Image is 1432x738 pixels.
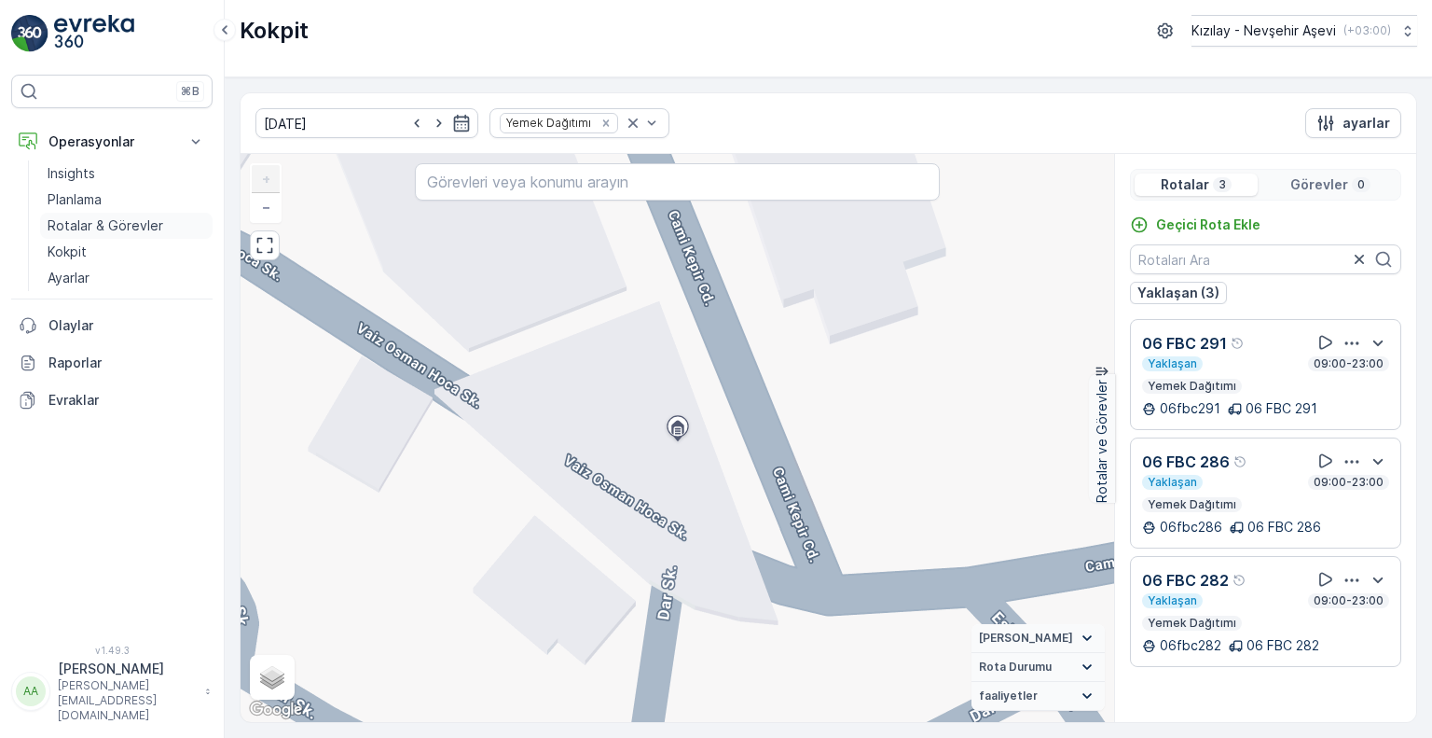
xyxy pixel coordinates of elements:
[1312,475,1385,490] p: 09:00-23:00
[11,344,213,382] a: Raporlar
[1233,454,1248,469] div: Yardım Araç İkonu
[1231,336,1246,351] div: Yardım Araç İkonu
[40,160,213,187] a: Insights
[48,164,95,183] p: Insights
[971,624,1105,653] summary: [PERSON_NAME]
[1160,518,1222,536] p: 06fbc286
[1246,636,1319,655] p: 06 FBC 282
[1156,216,1260,234] p: Geçici Rota Ekle
[1305,108,1401,138] button: ayarlar
[245,698,307,722] img: Google
[11,382,213,419] a: Evraklar
[1160,636,1221,655] p: 06fbc282
[1160,399,1220,418] p: 06fbc291
[1342,114,1390,132] p: ayarlar
[1130,216,1260,234] a: Geçici Rota Ekle
[1146,379,1238,394] p: Yemek Dağıtımı
[1290,175,1348,194] p: Görevler
[979,660,1052,675] span: Rota Durumu
[1146,475,1199,490] p: Yaklaşan
[1232,573,1247,588] div: Yardım Araç İkonu
[11,307,213,344] a: Olaylar
[40,213,213,239] a: Rotalar & Görevler
[1312,593,1385,608] p: 09:00-23:00
[1137,284,1219,302] p: Yaklaşan (3)
[1146,616,1238,631] p: Yemek Dağıtımı
[1130,282,1227,304] button: Yaklaşan (3)
[1356,177,1367,192] p: 0
[1146,497,1238,512] p: Yemek Dağıtımı
[1093,380,1111,503] p: Rotalar ve Görevler
[1146,356,1199,371] p: Yaklaşan
[245,698,307,722] a: Bu bölgeyi Google Haritalar'da açın (yeni pencerede açılır)
[596,116,616,131] div: Remove Yemek Dağıtımı
[1191,15,1417,47] button: Kızılay - Nevşehir Aşevi(+03:00)
[48,243,87,261] p: Kokpit
[255,108,478,138] input: dd/mm/yyyy
[48,132,175,151] p: Operasyonlar
[1161,175,1209,194] p: Rotalar
[40,239,213,265] a: Kokpit
[11,660,213,723] button: AA[PERSON_NAME][PERSON_NAME][EMAIL_ADDRESS][DOMAIN_NAME]
[48,316,205,335] p: Olaylar
[48,216,163,235] p: Rotalar & Görevler
[48,269,89,287] p: Ayarlar
[262,171,270,187] span: +
[11,645,213,656] span: v 1.49.3
[1247,518,1321,536] p: 06 FBC 286
[54,15,134,52] img: logo_light-DOdMpM7g.png
[1142,451,1230,473] p: 06 FBC 286
[48,354,205,372] p: Raporlar
[262,199,271,215] span: −
[1246,399,1317,418] p: 06 FBC 291
[501,114,594,132] div: Yemek Dağıtımı
[181,84,200,99] p: ⌘B
[1142,332,1227,355] p: 06 FBC 291
[1191,21,1336,40] p: Kızılay - Nevşehir Aşevi
[252,657,293,698] a: Layers
[48,391,205,410] p: Evraklar
[971,682,1105,711] summary: faaliyetler
[11,123,213,160] button: Operasyonlar
[979,689,1038,703] span: faaliyetler
[16,676,46,706] div: AA
[58,660,196,678] p: [PERSON_NAME]
[252,165,280,193] a: Yakınlaştır
[1142,569,1229,592] p: 06 FBC 282
[252,193,280,221] a: Uzaklaştır
[1312,356,1385,371] p: 09:00-23:00
[240,16,309,46] p: Kokpit
[58,678,196,723] p: [PERSON_NAME][EMAIL_ADDRESS][DOMAIN_NAME]
[11,15,48,52] img: logo
[1130,244,1401,274] input: Rotaları Ara
[40,187,213,213] a: Planlama
[1146,593,1199,608] p: Yaklaşan
[48,190,102,209] p: Planlama
[971,653,1105,682] summary: Rota Durumu
[415,163,939,201] input: Görevleri veya konumu arayın
[1217,177,1228,192] p: 3
[1343,23,1391,38] p: ( +03:00 )
[979,631,1073,646] span: [PERSON_NAME]
[40,265,213,291] a: Ayarlar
